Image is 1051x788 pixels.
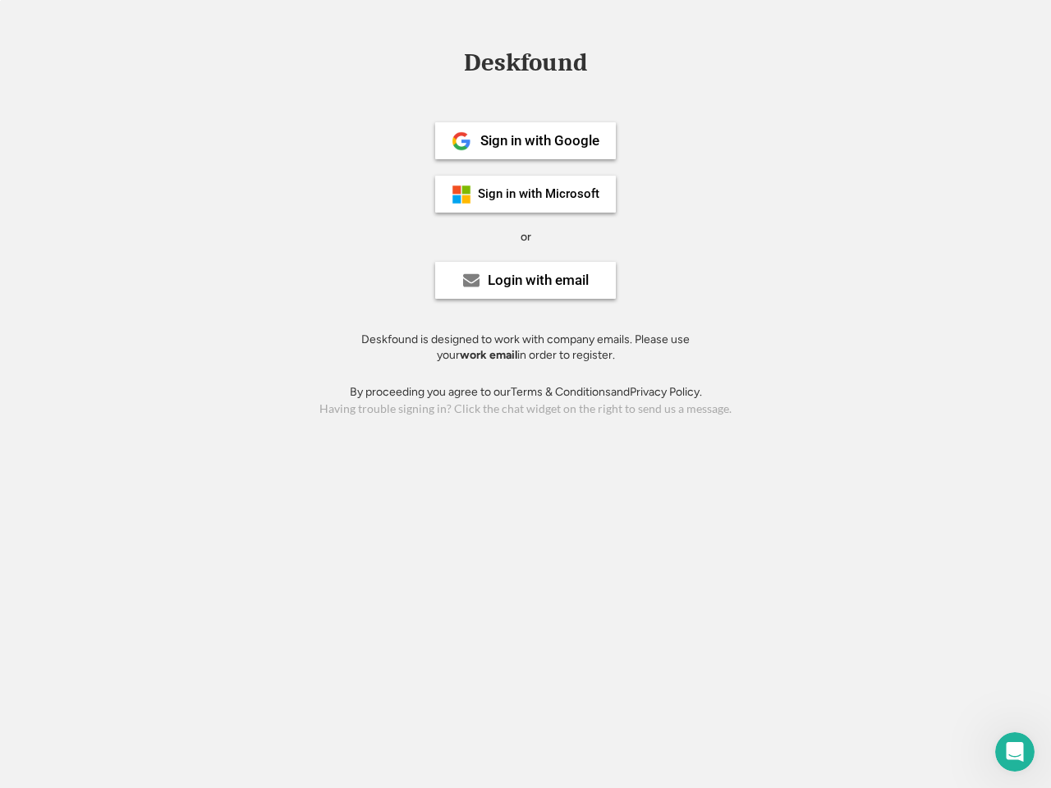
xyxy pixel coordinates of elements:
img: 1024px-Google__G__Logo.svg.png [452,131,471,151]
div: or [521,229,531,245]
iframe: Intercom live chat [995,732,1035,772]
div: Sign in with Microsoft [478,188,599,200]
a: Terms & Conditions [511,385,611,399]
div: By proceeding you agree to our and [350,384,702,401]
div: Deskfound [456,50,595,76]
div: Login with email [488,273,589,287]
strong: work email [460,348,517,362]
a: Privacy Policy. [630,385,702,399]
img: ms-symbollockup_mssymbol_19.png [452,185,471,204]
div: Deskfound is designed to work with company emails. Please use your in order to register. [341,332,710,364]
div: Sign in with Google [480,134,599,148]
